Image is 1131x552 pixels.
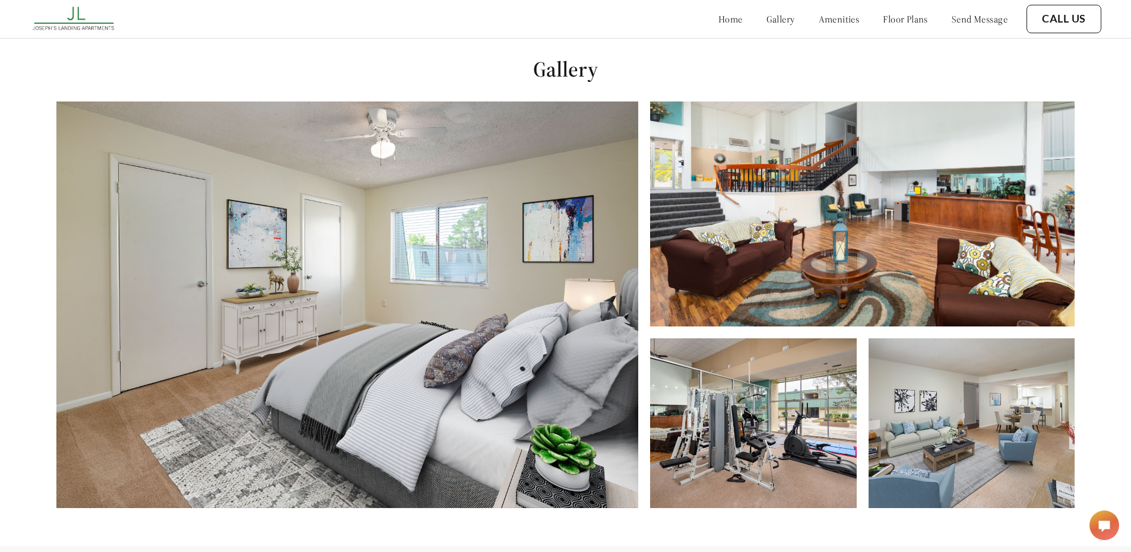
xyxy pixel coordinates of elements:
[883,13,928,25] a: floor plans
[1042,12,1086,26] a: Call Us
[1027,5,1101,33] button: Call Us
[650,101,1074,326] img: Clubhouse
[30,3,119,35] img: josephs_landing_logo.png
[56,101,638,508] img: Furnished Bedroom
[718,13,743,25] a: home
[650,338,856,508] img: Fitness Center
[766,13,795,25] a: gallery
[819,13,860,25] a: amenities
[869,338,1075,508] img: Furnished Interior
[952,13,1008,25] a: send message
